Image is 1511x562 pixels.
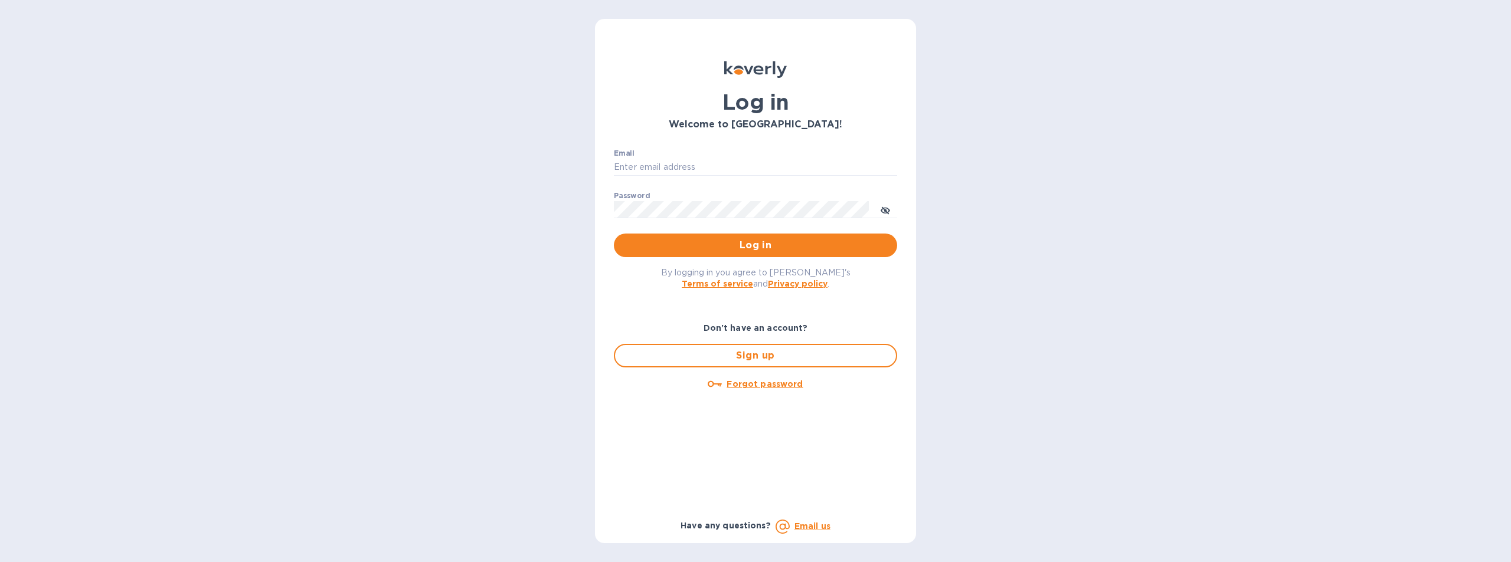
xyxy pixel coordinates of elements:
[624,349,887,363] span: Sign up
[794,521,830,531] a: Email us
[623,238,888,252] span: Log in
[614,90,897,114] h1: Log in
[727,379,803,389] u: Forgot password
[874,198,897,221] button: toggle password visibility
[724,61,787,78] img: Koverly
[614,344,897,367] button: Sign up
[768,279,828,288] a: Privacy policy
[681,521,771,530] b: Have any questions?
[682,279,753,288] a: Terms of service
[661,268,851,288] span: By logging in you agree to [PERSON_NAME]'s and .
[614,119,897,130] h3: Welcome to [GEOGRAPHIC_DATA]!
[614,192,650,199] label: Password
[614,159,897,176] input: Enter email address
[614,234,897,257] button: Log in
[614,150,635,157] label: Email
[704,323,808,333] b: Don't have an account?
